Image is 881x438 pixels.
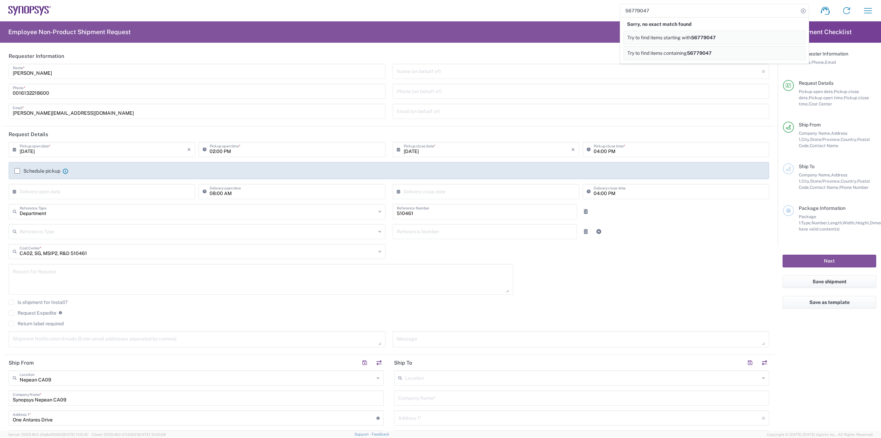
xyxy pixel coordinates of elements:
[594,227,604,236] a: Add Reference
[394,359,412,366] h2: Ship To
[9,299,67,305] label: Is shipment for Install?
[9,359,34,366] h2: Ship From
[372,432,389,436] a: Feedback
[687,50,712,56] span: 56779047
[627,35,691,40] span: Try to find items starting with
[856,220,870,225] span: Height,
[799,51,848,57] span: Requester Information
[799,214,816,225] span: Package 1:
[9,310,56,316] label: Request Expedite
[810,185,839,190] span: Contact Name,
[799,205,846,211] span: Package Information
[809,95,844,100] span: Pickup open time,
[63,432,88,437] span: [DATE] 11:12:30
[691,35,716,40] span: 56779047
[783,296,876,309] button: Save as template
[839,185,869,190] span: Phone Number
[92,432,166,437] span: Client: 2025.18.0-27d3021
[8,28,131,36] h2: Employee Non-Product Shipment Request
[799,172,831,177] span: Company Name,
[799,89,834,94] span: Pickup open date,
[581,207,591,216] a: Remove Reference
[802,179,810,184] span: City,
[799,122,821,128] span: Ship From
[624,18,805,31] div: Sorry, no exact match found
[809,101,832,106] span: Cost Center
[620,4,798,17] input: Shipment, tracking or reference number
[843,220,856,225] span: Width,
[801,220,811,225] span: Type,
[138,432,166,437] span: [DATE] 10:20:09
[841,179,857,184] span: Country,
[571,144,575,155] i: ×
[354,432,372,436] a: Support
[841,137,857,142] span: Country,
[581,227,591,236] a: Remove Reference
[811,220,828,225] span: Number,
[810,143,838,148] span: Contact Name
[825,60,836,65] span: Email
[9,53,64,60] h2: Requester Information
[9,321,64,326] label: Return label required
[187,144,191,155] i: ×
[810,137,841,142] span: State/Province,
[8,432,88,437] span: Server: 2025.18.0-d1e9a510831
[810,179,841,184] span: State/Province,
[799,80,834,86] span: Request Details
[799,164,815,169] span: Ship To
[9,131,48,138] h2: Request Details
[627,50,687,56] span: Try to find items containing
[799,131,831,136] span: Company Name,
[811,60,825,65] span: Phone,
[783,255,876,267] button: Next
[828,220,843,225] span: Length,
[14,168,60,174] label: Schedule pickup
[784,28,852,36] h2: Shipment Checklist
[767,431,873,438] span: Copyright © [DATE]-[DATE] Agistix Inc., All Rights Reserved
[802,137,810,142] span: City,
[783,275,876,288] button: Save shipment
